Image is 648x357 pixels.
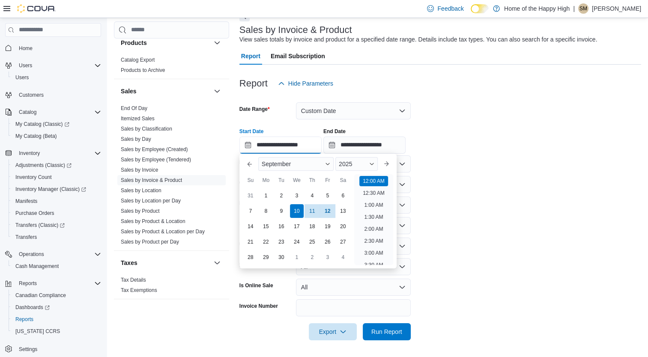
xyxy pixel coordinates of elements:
a: Cash Management [12,261,62,271]
button: Catalog [2,106,105,118]
button: Reports [15,278,40,289]
span: Purchase Orders [15,210,54,217]
a: My Catalog (Classic) [9,118,105,130]
span: Home [19,45,33,52]
div: Fr [321,173,334,187]
span: Washington CCRS [12,326,101,336]
h3: Report [239,78,268,89]
div: day-30 [275,250,288,264]
li: 2:30 AM [361,236,386,246]
div: day-3 [290,189,304,202]
span: Products to Archive [121,67,165,74]
button: Manifests [9,195,105,207]
div: day-1 [290,250,304,264]
span: Tax Exemptions [121,287,157,294]
span: Users [15,60,101,71]
a: My Catalog (Classic) [12,119,73,129]
a: Tax Exemptions [121,287,157,293]
span: Hide Parameters [288,79,333,88]
a: Sales by Product [121,208,160,214]
label: Start Date [239,128,264,135]
div: day-20 [336,220,350,233]
input: Dark Mode [471,4,489,13]
button: Users [9,71,105,83]
span: Report [241,48,260,65]
a: Sales by Location [121,187,161,193]
span: Canadian Compliance [12,290,101,300]
div: day-26 [321,235,334,249]
div: We [290,173,304,187]
span: Sales by Employee (Created) [121,146,188,153]
div: day-3 [321,250,334,264]
span: Operations [19,251,44,258]
span: Inventory Count [12,172,101,182]
div: day-15 [259,220,273,233]
div: day-18 [305,220,319,233]
span: Catalog [19,109,36,116]
button: Settings [2,342,105,355]
span: Inventory [15,148,101,158]
button: [US_STATE] CCRS [9,325,105,337]
span: My Catalog (Classic) [15,121,69,128]
a: Sales by Invoice & Product [121,177,182,183]
div: day-19 [321,220,334,233]
a: End Of Day [121,105,147,111]
a: My Catalog (Beta) [12,131,60,141]
a: Tax Details [121,277,146,283]
h3: Products [121,39,147,47]
div: Button. Open the month selector. September is currently selected. [258,157,334,171]
a: Catalog Export [121,57,155,63]
span: Users [15,74,29,81]
li: 12:30 AM [359,188,388,198]
button: Open list of options [399,161,406,167]
span: Users [12,72,101,83]
span: Export [314,323,352,340]
div: day-11 [305,204,319,218]
a: Adjustments (Classic) [9,159,105,171]
button: Inventory [2,147,105,159]
span: Transfers (Classic) [15,222,65,229]
div: day-13 [336,204,350,218]
div: day-21 [244,235,257,249]
button: Hide Parameters [275,75,337,92]
a: Sales by Product & Location [121,218,185,224]
a: Dashboards [12,302,53,312]
button: Inventory Count [9,171,105,183]
li: 1:00 AM [361,200,386,210]
a: Sales by Day [121,136,151,142]
div: day-23 [275,235,288,249]
div: day-27 [336,235,350,249]
input: Press the down key to enter a popover containing a calendar. Press the escape key to close the po... [239,137,322,154]
div: day-9 [275,204,288,218]
a: Home [15,43,36,54]
button: Operations [2,248,105,260]
div: day-4 [305,189,319,202]
span: Sales by Product [121,208,160,214]
div: day-2 [275,189,288,202]
span: Catalog [15,107,101,117]
span: Purchase Orders [12,208,101,218]
span: Sales by Invoice & Product [121,177,182,184]
button: Run Report [363,323,411,340]
span: Sales by Day [121,136,151,143]
span: September [262,161,291,167]
span: Reports [12,314,101,324]
button: Products [212,38,222,48]
a: Sales by Classification [121,126,172,132]
a: Dashboards [9,301,105,313]
button: Open list of options [399,181,406,188]
div: day-24 [290,235,304,249]
button: Reports [2,277,105,289]
button: Users [15,60,36,71]
a: Products to Archive [121,67,165,73]
a: Inventory Manager (Classic) [9,183,105,195]
div: day-22 [259,235,273,249]
label: Date Range [239,106,270,113]
a: Itemized Sales [121,116,155,122]
div: day-10 [290,204,304,218]
span: Cash Management [12,261,101,271]
a: Sales by Product & Location per Day [121,229,205,235]
span: Email Subscription [271,48,325,65]
div: day-4 [336,250,350,264]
